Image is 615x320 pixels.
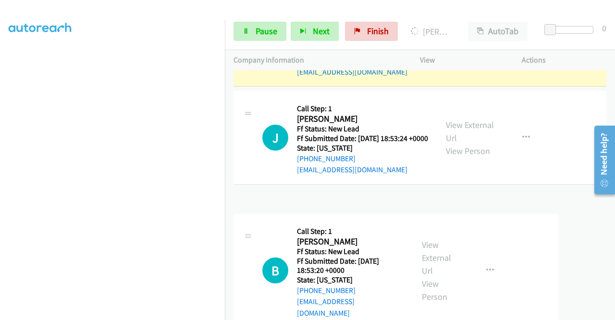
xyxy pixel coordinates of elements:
[297,104,428,114] h5: Call Step: 1
[422,278,447,302] a: View Person
[297,275,405,285] h5: State: [US_STATE]
[420,54,504,66] p: View
[446,119,494,143] a: View External Url
[602,22,606,35] div: 0
[411,25,451,38] p: [PERSON_NAME]
[297,227,405,236] h5: Call Step: 1
[262,125,288,151] h1: J
[522,54,606,66] p: Actions
[297,286,356,295] a: [PHONE_NUMBER]
[588,122,615,198] iframe: Resource Center
[313,26,330,37] span: Next
[297,114,425,125] h2: [PERSON_NAME]
[291,22,339,41] button: Next
[549,26,593,34] div: Delay between calls (in seconds)
[297,154,356,163] a: [PHONE_NUMBER]
[262,257,288,283] h1: B
[345,22,398,41] a: Finish
[256,26,277,37] span: Pause
[234,22,286,41] a: Pause
[297,134,428,143] h5: Ff Submitted Date: [DATE] 18:53:24 +0000
[367,26,389,37] span: Finish
[468,22,528,41] button: AutoTab
[297,165,407,174] a: [EMAIL_ADDRESS][DOMAIN_NAME]
[422,239,451,276] a: View External Url
[234,54,403,66] p: Company Information
[297,297,355,318] a: [EMAIL_ADDRESS][DOMAIN_NAME]
[297,143,428,153] h5: State: [US_STATE]
[297,124,428,134] h5: Ff Status: New Lead
[446,145,490,156] a: View Person
[297,256,405,275] h5: Ff Submitted Date: [DATE] 18:53:20 +0000
[297,236,405,247] h2: [PERSON_NAME]
[262,257,288,283] div: The call is yet to be attempted
[297,247,405,256] h5: Ff Status: New Lead
[297,67,407,77] a: [EMAIL_ADDRESS][DOMAIN_NAME]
